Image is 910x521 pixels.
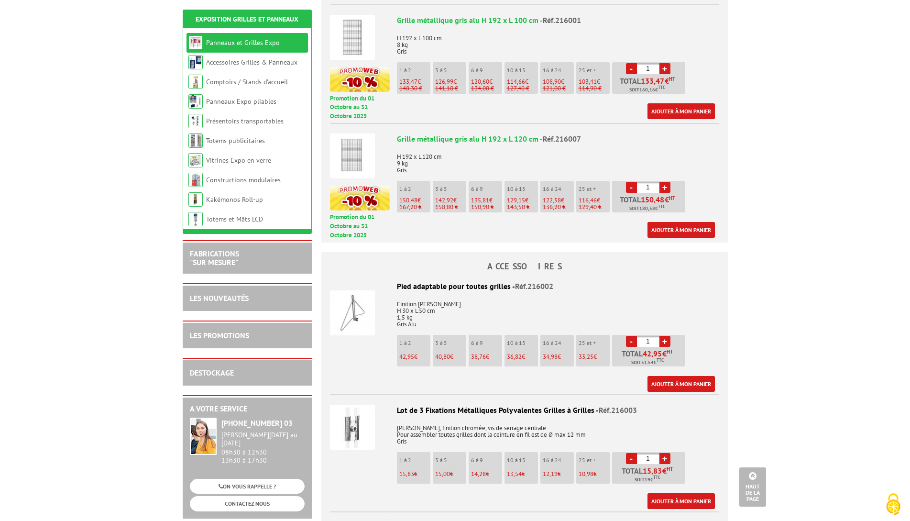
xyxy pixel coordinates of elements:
[507,353,522,361] span: 36,82
[471,457,502,464] p: 6 à 9
[543,67,574,74] p: 16 à 24
[626,336,637,347] a: -
[206,215,263,223] a: Totems et Mâts LCD
[614,196,685,212] p: Total
[190,418,217,455] img: widget-service.jpg
[399,85,430,92] p: 148,30 €
[397,133,719,144] div: Grille métallique gris alu H 192 x L 120 cm -
[515,281,553,291] span: Réf.216002
[471,85,502,92] p: 134,00 €
[399,78,417,86] span: 133,47
[330,405,375,450] img: Lot de 3 Fixations Métalliques Polyvalentes Grilles à Grilles
[643,467,662,475] span: 15,83
[507,78,525,86] span: 114,66
[397,15,719,26] div: Grille métallique gris alu H 192 x L 100 cm -
[631,359,664,366] span: Soit €
[665,77,669,85] span: €
[543,78,574,85] p: €
[543,340,574,346] p: 16 à 24
[665,196,669,203] span: €
[507,85,538,92] p: 127,40 €
[507,67,538,74] p: 10 à 15
[507,354,538,360] p: €
[188,192,203,207] img: Kakémonos Roll-up
[399,204,430,211] p: 167,20 €
[399,354,430,360] p: €
[435,353,450,361] span: 40,80
[543,134,581,144] span: Réf.216007
[206,176,281,184] a: Constructions modulaires
[645,476,650,484] span: 19
[543,186,574,192] p: 16 à 24
[190,479,305,494] a: ON VOUS RAPPELLE ?
[399,471,430,477] p: €
[330,418,719,445] p: [PERSON_NAME], finition chromée, vis de serrage centrale Pour assembler toutes grilles dont la ce...
[614,77,685,94] p: Total
[471,204,502,211] p: 150,90 €
[471,78,502,85] p: €
[435,471,466,477] p: €
[188,75,203,89] img: Comptoirs / Stands d'accueil
[739,467,766,507] a: Haut de la page
[579,470,593,478] span: 10,98
[188,173,203,187] img: Constructions modulaires
[188,55,203,69] img: Accessoires Grilles & Panneaux
[221,418,293,428] strong: [PHONE_NUMBER] 03
[330,67,390,92] img: promotion
[658,85,665,90] sup: TTC
[579,340,610,346] p: 25 et +
[321,262,728,271] h4: ACCESSOIRES
[435,78,466,85] p: €
[507,470,522,478] span: 13,54
[190,293,249,303] a: LES NOUVEAUTÉS
[435,457,466,464] p: 3 à 5
[435,204,466,211] p: 158,80 €
[639,205,655,212] span: 180,58
[659,182,670,193] a: +
[190,496,305,511] a: CONTACTEZ-NOUS
[659,336,670,347] a: +
[626,182,637,193] a: -
[435,197,466,204] p: €
[196,15,298,23] a: Exposition Grilles et Panneaux
[471,354,502,360] p: €
[188,114,203,128] img: Présentoirs transportables
[206,117,284,125] a: Présentoirs transportables
[507,457,538,464] p: 10 à 15
[330,15,375,60] img: Grille métallique gris alu H 192 x L 100 cm
[330,94,390,121] p: Promotion du 01 Octobre au 31 Octobre 2025
[643,350,673,357] span: €
[639,86,655,94] span: 160,16
[659,453,670,464] a: +
[435,196,453,204] span: 142,92
[629,205,665,212] span: Soit €
[399,353,414,361] span: 42,95
[579,186,610,192] p: 25 et +
[667,466,673,472] sup: HT
[188,35,203,50] img: Panneaux et Grilles Expo
[543,471,574,477] p: €
[330,281,719,292] div: Pied adaptable pour toutes grilles -
[471,353,486,361] span: 38,76
[658,204,665,209] sup: TTC
[669,76,675,82] sup: HT
[507,78,538,85] p: €
[399,186,430,192] p: 1 à 2
[579,457,610,464] p: 25 et +
[190,331,249,340] a: LES PROMOTIONS
[188,153,203,167] img: Vitrines Expo en verre
[397,28,719,55] p: H 192 x L 100 cm 8 kg Gris
[330,133,375,178] img: Grille métallique gris alu H 192 x L 120 cm
[507,340,538,346] p: 10 à 15
[543,15,581,25] span: Réf.216001
[599,405,637,415] span: Réf.216003
[543,470,558,478] span: 12,19
[435,67,466,74] p: 3 à 5
[435,354,466,360] p: €
[435,78,453,86] span: 126,99
[579,78,597,86] span: 103,41
[579,471,610,477] p: €
[397,147,719,174] p: H 192 x L 120 cm 9 kg Gris
[579,196,597,204] span: 116,46
[330,294,719,328] p: Finition [PERSON_NAME] H 30 x L 50 cm 1,5 kg Gris Alu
